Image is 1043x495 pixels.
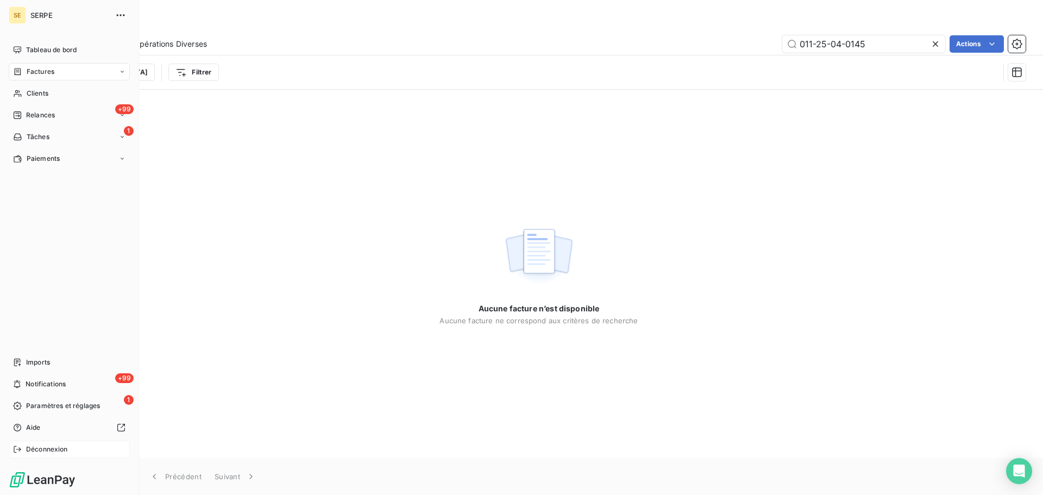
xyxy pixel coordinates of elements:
span: 1 [124,395,134,405]
span: Déconnexion [26,444,68,454]
button: Suivant [208,465,263,488]
span: +99 [115,104,134,114]
span: SERPE [30,11,109,20]
div: Open Intercom Messenger [1006,458,1032,484]
span: Notifications [26,379,66,389]
span: Paramètres et réglages [26,401,100,411]
img: empty state [504,223,574,290]
span: +99 [115,373,134,383]
span: Opérations Diverses [134,39,207,49]
span: Aide [26,423,41,433]
button: Précédent [142,465,208,488]
span: Aucune facture n’est disponible [479,303,600,314]
span: Factures [27,67,54,77]
span: Tableau de bord [26,45,77,55]
span: Tâches [27,132,49,142]
a: Aide [9,419,130,436]
div: SE [9,7,26,24]
button: Actions [950,35,1004,53]
span: Relances [26,110,55,120]
span: Aucune facture ne correspond aux critères de recherche [439,316,638,325]
span: Imports [26,358,50,367]
span: 1 [124,126,134,136]
button: Filtrer [168,64,218,81]
input: Rechercher [782,35,945,53]
img: Logo LeanPay [9,471,76,488]
span: Clients [27,89,48,98]
span: Paiements [27,154,60,164]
